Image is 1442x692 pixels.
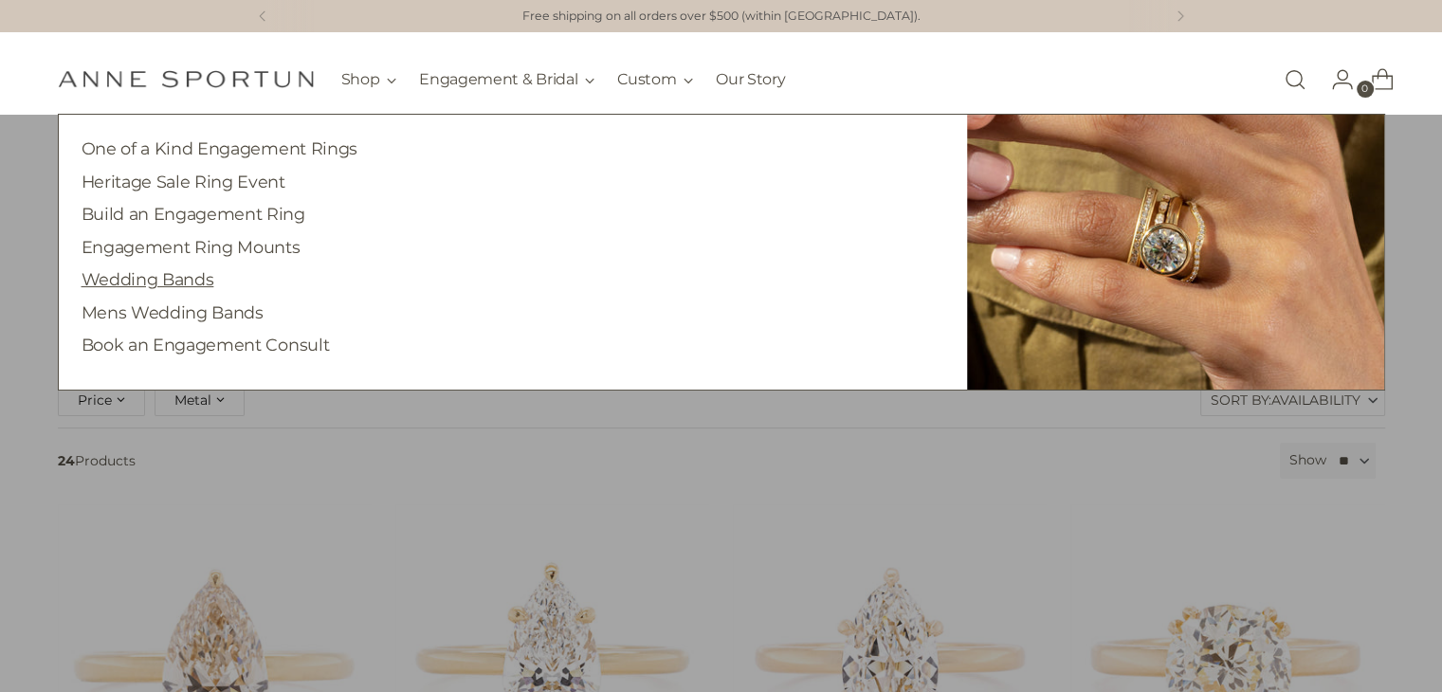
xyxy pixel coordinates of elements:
[1357,81,1374,98] span: 0
[716,59,785,100] a: Our Story
[617,59,693,100] button: Custom
[58,70,314,88] a: Anne Sportun Fine Jewellery
[522,8,921,26] p: Free shipping on all orders over $500 (within [GEOGRAPHIC_DATA]).
[1356,61,1394,99] a: Open cart modal
[341,59,397,100] button: Shop
[1276,61,1314,99] a: Open search modal
[419,59,594,100] button: Engagement & Bridal
[1316,61,1354,99] a: Go to the account page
